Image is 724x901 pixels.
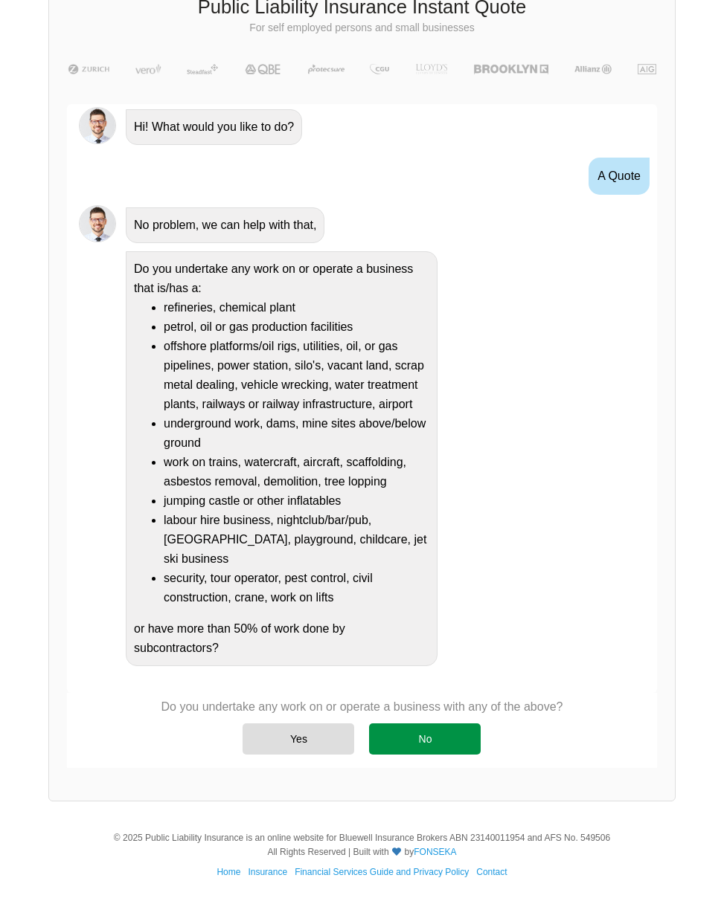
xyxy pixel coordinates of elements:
a: Insurance [248,867,287,877]
img: Allianz | Public Liability Insurance [568,64,619,74]
img: Chatbot | PLI [79,205,116,242]
li: petrol, oil or gas production facilities [164,317,429,337]
img: LLOYD's | Public Liability Insurance [409,64,455,74]
a: Contact [476,867,507,877]
div: A Quote [589,158,650,195]
li: labour hire business, nightclub/bar/pub, [GEOGRAPHIC_DATA], playground, childcare, jet ski business [164,511,429,569]
li: work on trains, watercraft, aircraft, scaffolding, asbestos removal, demolition, tree lopping [164,453,429,491]
div: Do you undertake any work on or operate a business that is/has a: or have more than 50% of work d... [126,251,438,666]
img: QBE | Public Liability Insurance [237,64,289,74]
li: security, tour operator, pest control, civil construction, crane, work on lifts [164,569,429,607]
img: AIG | Public Liability Insurance [632,64,662,74]
img: Steadfast | Public Liability Insurance [181,64,224,74]
li: underground work, dams, mine sites above/below ground [164,414,429,453]
a: Financial Services Guide and Privacy Policy [295,867,469,877]
li: refineries, chemical plant [164,298,429,317]
a: Home [217,867,240,877]
li: jumping castle or other inflatables [164,491,429,511]
li: offshore platforms/oil rigs, utilities, oil, or gas pipelines, power station, silo's, vacant land... [164,337,429,414]
div: No [369,723,481,755]
img: Brooklyn | Public Liability Insurance [468,64,554,74]
img: Zurich | Public Liability Insurance [62,64,116,74]
p: Do you undertake any work on or operate a business with any of the above? [161,699,563,715]
img: Protecsure | Public Liability Insurance [302,64,350,74]
img: Chatbot | PLI [79,107,116,144]
img: Vero | Public Liability Insurance [129,64,167,74]
div: No problem, we can help with that, [126,207,324,243]
p: For self employed persons and small businesses [60,21,664,36]
img: CGU | Public Liability Insurance [364,64,395,74]
div: Hi! What would you like to do? [126,109,302,145]
a: FONSEKA [414,847,456,857]
div: Yes [243,723,354,755]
